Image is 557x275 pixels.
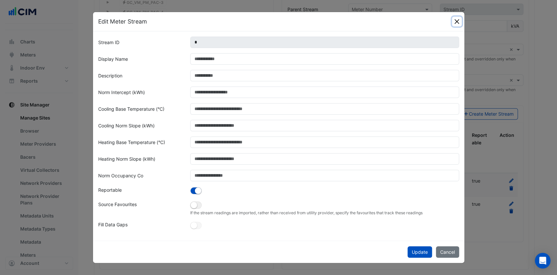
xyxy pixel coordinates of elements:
div: Open Intercom Messenger [535,253,550,268]
button: Update [408,246,432,258]
h5: Edit Meter Stream [98,17,147,26]
label: Reportable [98,186,122,196]
label: Cooling Base Temperature (°C) [98,103,164,115]
label: Source Favourites [98,201,137,210]
label: Display Name [98,53,128,65]
label: Stream ID [98,37,119,48]
button: Cancel [436,246,459,258]
label: Heating Base Temperature (°C) [98,137,165,148]
label: Fill Data Gaps [98,221,128,230]
label: Cooling Norm Slope (kWh) [98,120,155,131]
label: Norm Intercept (kWh) [98,87,145,98]
label: Description [98,70,122,81]
button: Close [452,17,462,26]
label: Heating Norm Slope (kWh) [98,153,155,165]
label: Norm Occupancy Co [98,170,143,181]
small: If the stream readings are imported, rather than received from utility provider, specify the favo... [190,210,459,216]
